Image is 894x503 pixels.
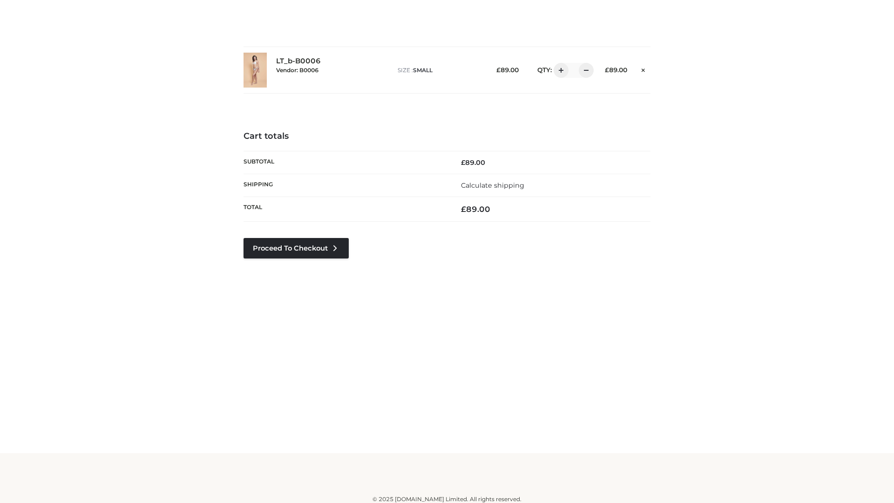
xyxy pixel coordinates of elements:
span: SMALL [413,67,433,74]
small: Vendor: B0006 [276,67,318,74]
a: Calculate shipping [461,181,524,190]
span: £ [461,158,465,167]
bdi: 89.00 [461,204,490,214]
bdi: 89.00 [605,66,627,74]
span: £ [461,204,466,214]
h4: Cart totals [244,131,650,142]
th: Total [244,197,447,222]
div: LT_b-B0006 [276,57,388,83]
div: QTY: [528,63,590,78]
a: Proceed to Checkout [244,238,349,258]
bdi: 89.00 [496,66,519,74]
p: size : [398,66,482,75]
th: Shipping [244,174,447,197]
span: £ [605,66,609,74]
bdi: 89.00 [461,158,485,167]
th: Subtotal [244,151,447,174]
span: £ [496,66,501,74]
a: Remove this item [637,63,650,75]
